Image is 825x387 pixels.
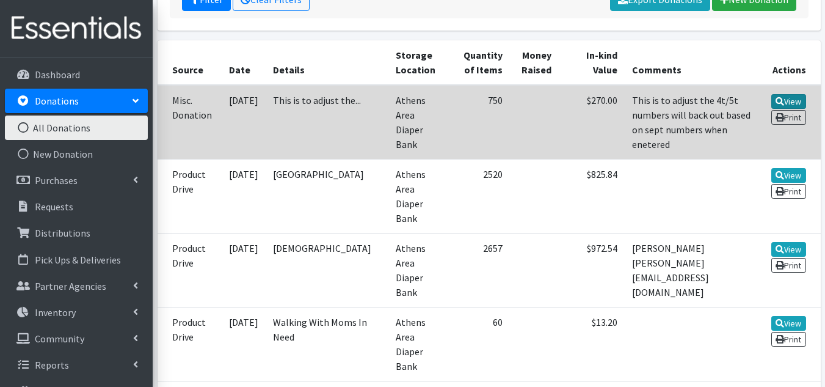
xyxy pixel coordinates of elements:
[222,307,266,381] td: [DATE]
[388,159,451,233] td: Athens Area Diaper Bank
[388,307,451,381] td: Athens Area Diaper Bank
[451,233,511,307] td: 2657
[158,307,222,381] td: Product Drive
[771,258,806,273] a: Print
[5,89,148,113] a: Donations
[35,306,76,319] p: Inventory
[35,201,73,213] p: Requests
[222,159,266,233] td: [DATE]
[158,85,222,160] td: Misc. Donation
[625,85,760,160] td: This is to adjust the 4t/5t numbers will back out based on sept numbers when enetered
[266,233,388,307] td: [DEMOGRAPHIC_DATA]
[5,274,148,298] a: Partner Agencies
[35,280,106,292] p: Partner Agencies
[625,233,760,307] td: [PERSON_NAME] [PERSON_NAME][EMAIL_ADDRESS][DOMAIN_NAME]
[158,40,222,85] th: Source
[771,242,806,257] a: View
[771,168,806,183] a: View
[771,184,806,199] a: Print
[158,159,222,233] td: Product Drive
[760,40,820,85] th: Actions
[559,85,625,160] td: $270.00
[222,233,266,307] td: [DATE]
[266,307,388,381] td: Walking With Moms In Need
[5,353,148,377] a: Reports
[222,40,266,85] th: Date
[5,248,148,272] a: Pick Ups & Deliveries
[35,95,79,107] p: Donations
[451,159,511,233] td: 2520
[625,40,760,85] th: Comments
[266,85,388,160] td: This is to adjust the...
[5,300,148,325] a: Inventory
[35,254,121,266] p: Pick Ups & Deliveries
[510,40,559,85] th: Money Raised
[35,174,78,186] p: Purchases
[771,110,806,125] a: Print
[559,40,625,85] th: In-kind Value
[559,233,625,307] td: $972.54
[771,332,806,347] a: Print
[35,359,69,371] p: Reports
[451,40,511,85] th: Quantity of Items
[559,159,625,233] td: $825.84
[222,85,266,160] td: [DATE]
[5,194,148,219] a: Requests
[5,168,148,193] a: Purchases
[5,221,148,245] a: Distributions
[5,326,148,351] a: Community
[5,8,148,49] img: HumanEssentials
[35,333,84,345] p: Community
[771,316,806,331] a: View
[388,85,451,160] td: Athens Area Diaper Bank
[559,307,625,381] td: $13.20
[35,227,90,239] p: Distributions
[771,94,806,109] a: View
[158,233,222,307] td: Product Drive
[5,142,148,166] a: New Donation
[451,85,511,160] td: 750
[35,68,80,81] p: Dashboard
[451,307,511,381] td: 60
[388,40,451,85] th: Storage Location
[266,40,388,85] th: Details
[5,116,148,140] a: All Donations
[266,159,388,233] td: [GEOGRAPHIC_DATA]
[5,62,148,87] a: Dashboard
[388,233,451,307] td: Athens Area Diaper Bank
